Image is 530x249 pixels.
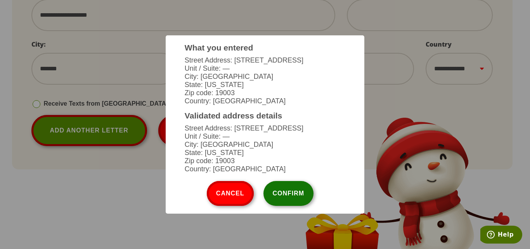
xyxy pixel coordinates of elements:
li: City: [GEOGRAPHIC_DATA] [185,73,345,81]
iframe: Opens a widget where you can find more information [480,226,522,245]
li: Zip code: 19003 [185,157,345,165]
button: Confirm [263,181,314,206]
button: Cancel [207,181,254,206]
li: Country: [GEOGRAPHIC_DATA] [185,165,345,173]
li: State: [US_STATE] [185,149,345,157]
h3: Validated address details [185,111,345,120]
li: City: [GEOGRAPHIC_DATA] [185,141,345,149]
li: Unit / Suite: — [185,64,345,73]
li: Street Address: [STREET_ADDRESS] [185,124,345,132]
li: Unit / Suite: — [185,132,345,141]
li: Country: [GEOGRAPHIC_DATA] [185,97,345,105]
h3: What you entered [185,43,345,52]
li: State: [US_STATE] [185,81,345,89]
li: Zip code: 19003 [185,89,345,97]
li: Street Address: [STREET_ADDRESS] [185,56,345,64]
